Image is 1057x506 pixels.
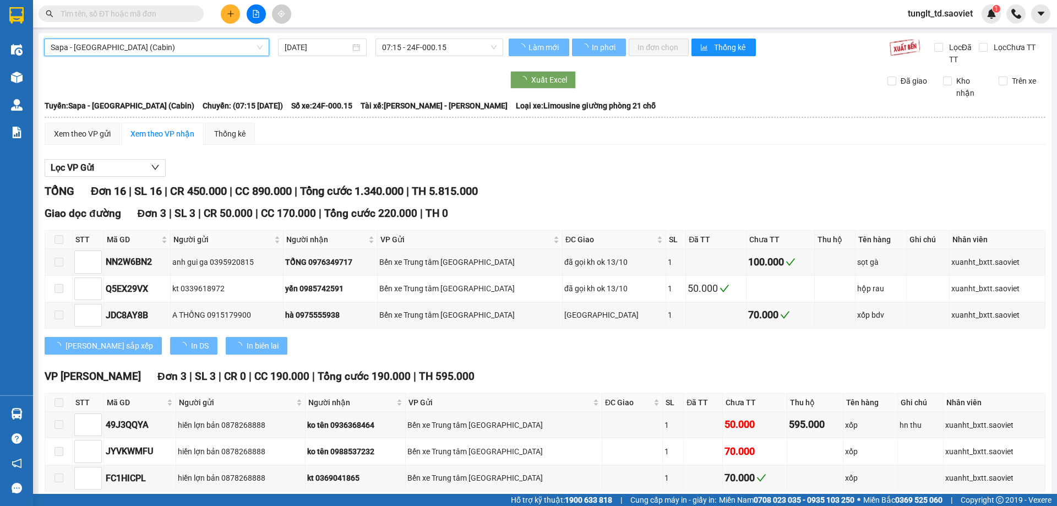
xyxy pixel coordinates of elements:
div: 49J3QQYA [106,418,174,432]
span: message [12,483,22,493]
div: ko tên 0988537232 [307,445,404,458]
button: [PERSON_NAME] sắp xếp [45,337,162,355]
span: ⚪️ [857,498,860,502]
td: Bến xe Trung tâm Lào Cai [406,438,602,465]
div: xuanht_bxtt.saoviet [951,256,1043,268]
div: xốp [845,419,896,431]
div: sọt gà [857,256,905,268]
div: ko tên 0936368464 [307,419,404,431]
th: Tên hàng [856,231,907,249]
div: 70.000 [724,444,785,459]
div: xốp bdv [857,309,905,321]
div: đã gọi kh ok 13/10 [564,282,664,295]
span: CC 190.000 [254,370,309,383]
span: Làm mới [528,41,560,53]
div: xuanht_bxtt.saoviet [945,419,1043,431]
th: Đã TT [684,394,723,412]
th: Nhân viên [944,394,1045,412]
span: Loại xe: Limousine giường phòng 21 chỗ [516,100,656,112]
span: 07:15 - 24F-000.15 [382,39,497,56]
th: SL [666,231,686,249]
div: 1 [664,472,682,484]
th: Ghi chú [907,231,950,249]
div: Xem theo VP nhận [130,128,194,140]
button: In phơi [572,39,626,56]
span: | [295,184,297,198]
div: Bến xe Trung tâm [GEOGRAPHIC_DATA] [379,256,560,268]
span: | [189,370,192,383]
div: kt 0339618972 [172,282,282,295]
td: Bến xe Trung tâm Lào Cai [378,302,563,329]
div: 1 [664,419,682,431]
span: check [786,257,796,267]
div: 50.000 [724,417,785,432]
span: Thống kê [714,41,747,53]
sup: 1 [993,5,1000,13]
span: | [169,207,172,220]
span: Người gửi [173,233,273,246]
div: hà 0975555938 [285,309,375,321]
span: | [165,184,167,198]
span: Miền Nam [719,494,854,506]
img: phone-icon [1011,9,1021,19]
span: CC 170.000 [261,207,316,220]
img: icon-new-feature [987,9,996,19]
div: 70.000 [748,307,812,323]
div: 70.000 [724,470,785,486]
div: xuanht_bxtt.saoviet [951,282,1043,295]
div: 1 [668,282,684,295]
strong: 0708 023 035 - 0935 103 250 [754,496,854,504]
span: | [420,207,423,220]
td: FC1HICPL [104,465,176,492]
span: Xuất Excel [531,74,567,86]
div: hiền lợn bản 0878268888 [178,472,303,484]
span: notification [12,458,22,469]
span: file-add [252,10,260,18]
div: 1 [668,256,684,268]
span: CR 450.000 [170,184,227,198]
span: Người gửi [179,396,293,409]
button: caret-down [1031,4,1050,24]
div: 1 [664,445,682,458]
span: SL 3 [175,207,195,220]
span: ĐC Giao [605,396,651,409]
span: Sapa - Hà Nội (Cabin) [51,39,263,56]
span: Người nhận [286,233,366,246]
td: Q5EX29VX [104,276,171,302]
span: CR 0 [224,370,246,383]
span: caret-down [1036,9,1046,19]
span: | [219,370,221,383]
span: Tổng cước 220.000 [324,207,417,220]
td: Bến xe Trung tâm Lào Cai [378,249,563,275]
span: CC 890.000 [235,184,292,198]
span: CR 50.000 [204,207,253,220]
span: Đơn 3 [138,207,167,220]
span: Lọc VP Gửi [51,161,94,175]
span: | [198,207,201,220]
span: TỔNG [45,184,74,198]
span: question-circle [12,433,22,444]
div: Bến xe Trung tâm [GEOGRAPHIC_DATA] [407,419,600,431]
span: Miền Bắc [863,494,942,506]
span: Đơn 3 [157,370,187,383]
button: Làm mới [509,39,569,56]
div: 50.000 [688,281,744,296]
span: SL 16 [134,184,162,198]
span: Mã GD [107,233,159,246]
div: Q5EX29VX [106,282,168,296]
span: Lọc Chưa TT [989,41,1037,53]
div: FC1HICPL [106,471,174,485]
div: 1 [668,309,684,321]
th: Tên hàng [843,394,898,412]
span: VP Gửi [408,396,591,409]
span: | [312,370,315,383]
button: aim [272,4,291,24]
td: JYVKWMFU [104,438,176,465]
div: đã gọi kh ok 13/10 [564,256,664,268]
span: In biên lai [247,340,279,352]
div: 100.000 [748,254,812,270]
span: loading [581,43,590,51]
div: TỔNG 0976349717 [285,256,375,268]
span: Tổng cước 190.000 [318,370,411,383]
th: Nhân viên [950,231,1045,249]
